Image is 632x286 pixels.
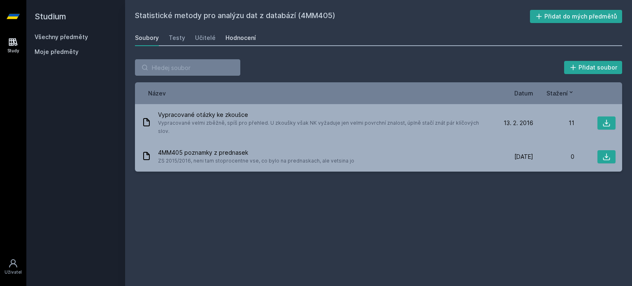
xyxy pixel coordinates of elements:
span: 4MM405 poznamky z prednasek [158,149,354,157]
a: Study [2,33,25,58]
a: Uživatel [2,254,25,279]
a: Hodnocení [225,30,256,46]
div: Učitelé [195,34,216,42]
h2: Statistické metody pro analýzu dat z databází (4MM405) [135,10,530,23]
a: Učitelé [195,30,216,46]
div: Uživatel [5,269,22,275]
span: Stažení [546,89,568,98]
span: Vypracované velmi zběžně, spíš pro přehled. U zkoušky však NK vyžaduje jen velmi povrchní znalost... [158,119,489,135]
span: Vypracované otázky ke zkoušce [158,111,489,119]
div: 0 [533,153,574,161]
span: Moje předměty [35,48,79,56]
div: Study [7,48,19,54]
button: Přidat soubor [564,61,623,74]
div: 11 [533,119,574,127]
button: Stažení [546,89,574,98]
button: Datum [514,89,533,98]
a: Všechny předměty [35,33,88,40]
button: Název [148,89,166,98]
div: Testy [169,34,185,42]
a: Soubory [135,30,159,46]
div: Hodnocení [225,34,256,42]
button: Přidat do mých předmětů [530,10,623,23]
span: 13. 2. 2016 [504,119,533,127]
input: Hledej soubor [135,59,240,76]
span: ZS 2015/2016, neni tam stoprocentne vse, co bylo na prednaskach, ale vetsina jo [158,157,354,165]
span: [DATE] [514,153,533,161]
a: Testy [169,30,185,46]
div: Soubory [135,34,159,42]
